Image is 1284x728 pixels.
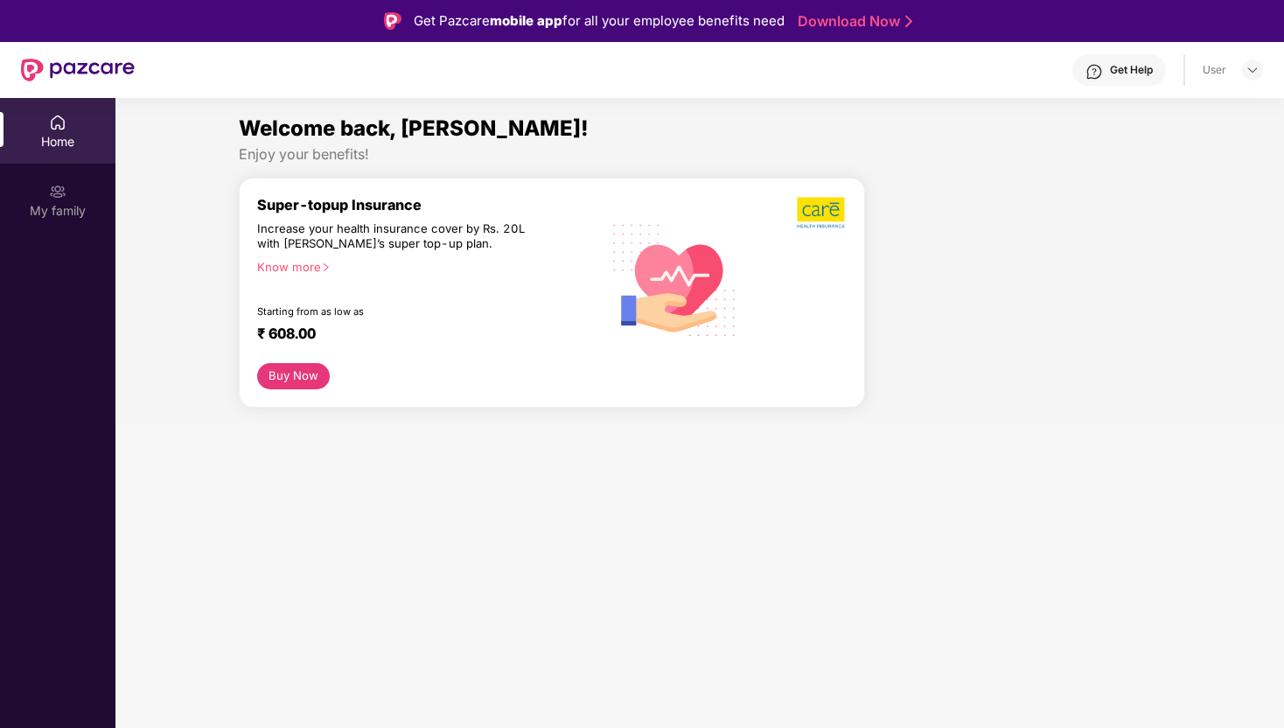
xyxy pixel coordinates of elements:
div: Get Pazcare for all your employee benefits need [414,10,785,31]
img: Logo [384,12,401,30]
span: Welcome back, [PERSON_NAME]! [239,115,589,141]
img: svg+xml;base64,PHN2ZyBpZD0iSG9tZSIgeG1sbnM9Imh0dHA6Ly93d3cudzMub3JnLzIwMDAvc3ZnIiB3aWR0aD0iMjAiIG... [49,114,66,131]
div: Increase your health insurance cover by Rs. 20L with [PERSON_NAME]’s super top-up plan. [257,221,526,252]
img: svg+xml;base64,PHN2ZyB3aWR0aD0iMjAiIGhlaWdodD0iMjAiIHZpZXdCb3g9IjAgMCAyMCAyMCIgZmlsbD0ibm9uZSIgeG... [49,183,66,200]
div: Super-topup Insurance [257,196,601,213]
div: User [1203,63,1226,77]
div: Know more [257,260,590,272]
img: svg+xml;base64,PHN2ZyB4bWxucz0iaHR0cDovL3d3dy53My5vcmcvMjAwMC9zdmciIHhtbG5zOnhsaW5rPSJodHRwOi8vd3... [601,204,749,353]
img: New Pazcare Logo [21,59,135,81]
div: ₹ 608.00 [257,325,583,346]
div: Enjoy your benefits! [239,145,1161,164]
a: Download Now [798,12,907,31]
div: Get Help [1110,63,1153,77]
button: Buy Now [257,363,330,389]
img: Stroke [905,12,912,31]
img: svg+xml;base64,PHN2ZyBpZD0iRHJvcGRvd24tMzJ4MzIiIHhtbG5zPSJodHRwOi8vd3d3LnczLm9yZy8yMDAwL3N2ZyIgd2... [1246,63,1260,77]
img: svg+xml;base64,PHN2ZyBpZD0iSGVscC0zMngzMiIgeG1sbnM9Imh0dHA6Ly93d3cudzMub3JnLzIwMDAvc3ZnIiB3aWR0aD... [1085,63,1103,80]
img: b5dec4f62d2307b9de63beb79f102df3.png [797,196,847,229]
strong: mobile app [490,12,562,29]
span: right [321,262,331,272]
div: Starting from as low as [257,305,527,318]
